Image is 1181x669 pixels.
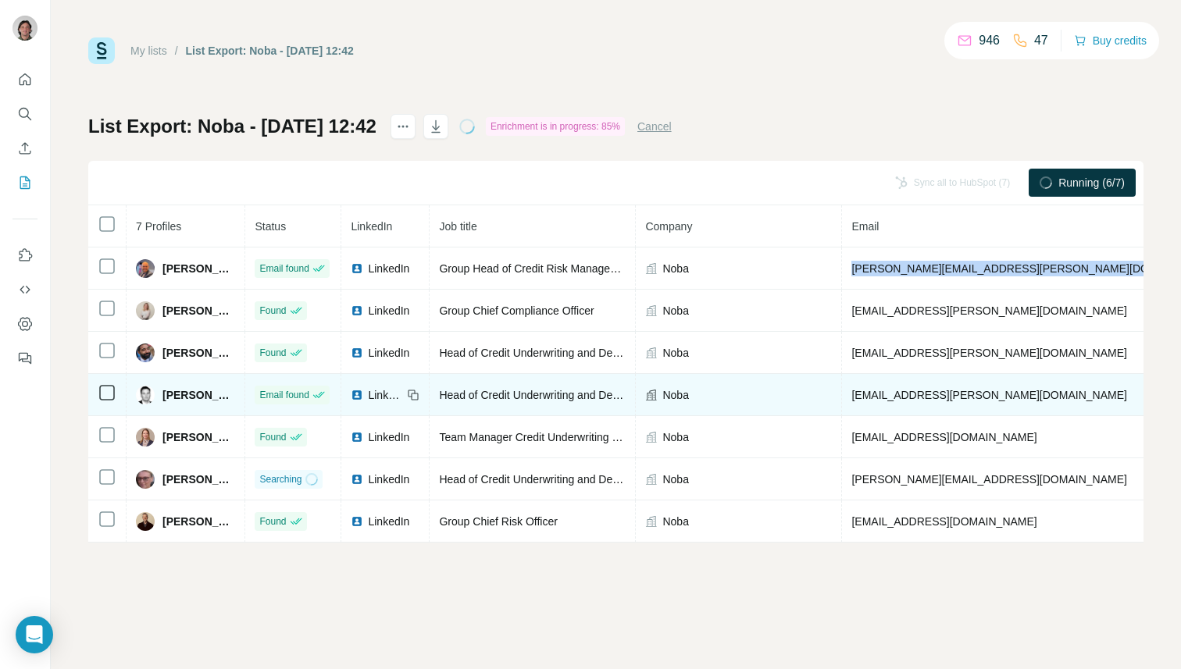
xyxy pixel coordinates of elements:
[12,100,37,128] button: Search
[130,44,167,57] a: My lists
[259,472,301,486] span: Searching
[439,262,634,275] span: Group Head of Credit Risk Management
[637,119,672,134] button: Cancel
[162,514,235,529] span: [PERSON_NAME]
[186,43,354,59] div: List Export: Noba - [DATE] 12:42
[136,386,155,404] img: Avatar
[979,31,1000,50] p: 946
[12,276,37,304] button: Use Surfe API
[662,472,688,487] span: Noba
[136,343,155,362] img: Avatar
[662,514,688,529] span: Noba
[351,515,363,528] img: LinkedIn logo
[351,473,363,486] img: LinkedIn logo
[88,37,115,64] img: Surfe Logo
[439,431,710,443] span: Team Manager Credit Underwriting & Decision Analytics
[439,347,687,359] span: Head of Credit Underwriting and Decision Analytics
[662,345,688,361] span: Noba
[662,429,688,445] span: Noba
[1034,31,1048,50] p: 47
[391,114,416,139] button: actions
[351,347,363,359] img: LinkedIn logo
[259,304,286,318] span: Found
[162,429,235,445] span: [PERSON_NAME]
[259,262,309,276] span: Email found
[162,261,235,276] span: [PERSON_NAME]
[486,117,625,136] div: Enrichment is in progress: 85%
[136,259,155,278] img: Avatar
[12,66,37,94] button: Quick start
[368,387,402,403] span: LinkedIn
[851,515,1036,528] span: [EMAIL_ADDRESS][DOMAIN_NAME]
[12,310,37,338] button: Dashboard
[851,347,1126,359] span: [EMAIL_ADDRESS][PERSON_NAME][DOMAIN_NAME]
[12,16,37,41] img: Avatar
[368,472,409,487] span: LinkedIn
[662,303,688,318] span: Noba
[12,134,37,162] button: Enrich CSV
[162,303,235,318] span: [PERSON_NAME]
[368,303,409,318] span: LinkedIn
[162,472,235,487] span: [PERSON_NAME]
[439,304,594,317] span: Group Chief Compliance Officer
[645,220,692,233] span: Company
[259,514,286,528] span: Found
[439,515,557,528] span: Group Chief Risk Officer
[439,389,687,401] span: Head of Credit Underwriting and Decision Analytics
[368,429,409,445] span: LinkedIn
[88,114,376,139] h1: List Export: Noba - [DATE] 12:42
[259,430,286,444] span: Found
[851,473,1126,486] span: [PERSON_NAME][EMAIL_ADDRESS][DOMAIN_NAME]
[259,346,286,360] span: Found
[351,431,363,443] img: LinkedIn logo
[662,261,688,276] span: Noba
[162,387,235,403] span: [PERSON_NAME]
[351,220,392,233] span: LinkedIn
[439,220,476,233] span: Job title
[255,220,286,233] span: Status
[12,344,37,372] button: Feedback
[368,345,409,361] span: LinkedIn
[851,389,1126,401] span: [EMAIL_ADDRESS][PERSON_NAME][DOMAIN_NAME]
[1058,175,1125,190] span: Running (6/7)
[368,261,409,276] span: LinkedIn
[351,304,363,317] img: LinkedIn logo
[351,262,363,275] img: LinkedIn logo
[351,389,363,401] img: LinkedIn logo
[368,514,409,529] span: LinkedIn
[136,220,181,233] span: 7 Profiles
[851,431,1036,443] span: [EMAIL_ADDRESS][DOMAIN_NAME]
[136,470,155,489] img: Avatar
[162,345,235,361] span: [PERSON_NAME]
[136,512,155,531] img: Avatar
[851,304,1126,317] span: [EMAIL_ADDRESS][PERSON_NAME][DOMAIN_NAME]
[662,387,688,403] span: Noba
[1074,30,1147,52] button: Buy credits
[136,301,155,320] img: Avatar
[439,473,687,486] span: Head of Credit Underwriting and Decision Analytics
[851,220,879,233] span: Email
[12,241,37,269] button: Use Surfe on LinkedIn
[175,43,178,59] li: /
[136,428,155,447] img: Avatar
[12,169,37,197] button: My lists
[16,616,53,653] div: Open Intercom Messenger
[259,388,309,402] span: Email found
